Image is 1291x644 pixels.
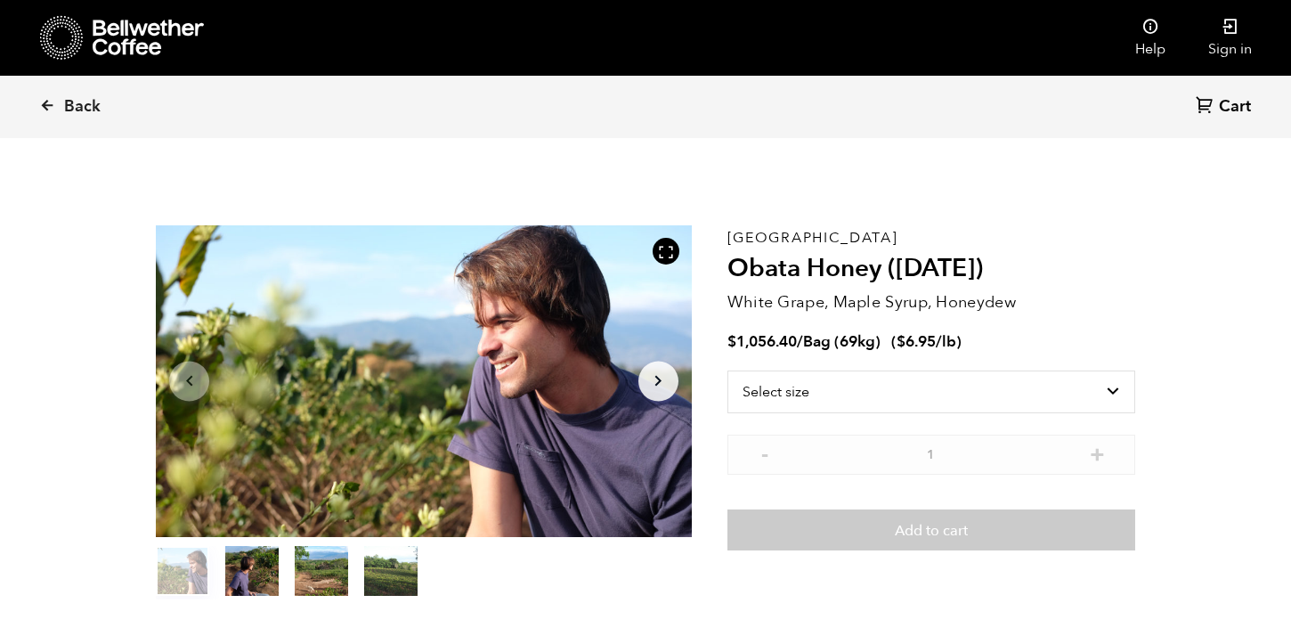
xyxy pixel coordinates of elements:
bdi: 1,056.40 [727,331,797,352]
p: White Grape, Maple Syrup, Honeydew [727,290,1135,314]
span: /lb [936,331,956,352]
span: ( ) [891,331,962,352]
button: + [1086,444,1108,461]
span: / [797,331,803,352]
a: Cart [1196,95,1255,119]
span: $ [897,331,905,352]
bdi: 6.95 [897,331,936,352]
span: Bag (69kg) [803,331,881,352]
span: Cart [1219,96,1251,118]
button: - [754,444,776,461]
span: $ [727,331,736,352]
h2: Obata Honey ([DATE]) [727,254,1135,284]
span: Back [64,96,101,118]
button: Add to cart [727,509,1135,550]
